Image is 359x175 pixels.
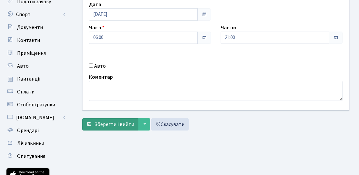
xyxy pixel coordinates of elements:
[17,88,35,95] span: Оплати
[17,153,45,160] span: Опитування
[3,98,68,111] a: Особові рахунки
[89,1,101,8] label: Дата
[221,24,236,32] label: Час по
[3,73,68,85] a: Квитанції
[89,24,105,32] label: Час з
[17,63,29,70] span: Авто
[17,24,43,31] span: Документи
[3,8,68,21] a: Спорт
[17,140,44,147] span: Лічильники
[3,111,68,124] a: [DOMAIN_NAME]
[3,47,68,60] a: Приміщення
[17,127,39,134] span: Орендарі
[17,75,41,83] span: Квитанції
[151,118,189,131] a: Скасувати
[82,118,138,131] button: Зберегти і вийти
[3,124,68,137] a: Орендарі
[3,85,68,98] a: Оплати
[3,150,68,163] a: Опитування
[3,34,68,47] a: Контакти
[95,121,134,128] span: Зберегти і вийти
[3,21,68,34] a: Документи
[3,60,68,73] a: Авто
[17,101,55,108] span: Особові рахунки
[17,37,40,44] span: Контакти
[89,73,113,81] label: Коментар
[17,50,46,57] span: Приміщення
[3,137,68,150] a: Лічильники
[94,62,106,70] label: Авто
